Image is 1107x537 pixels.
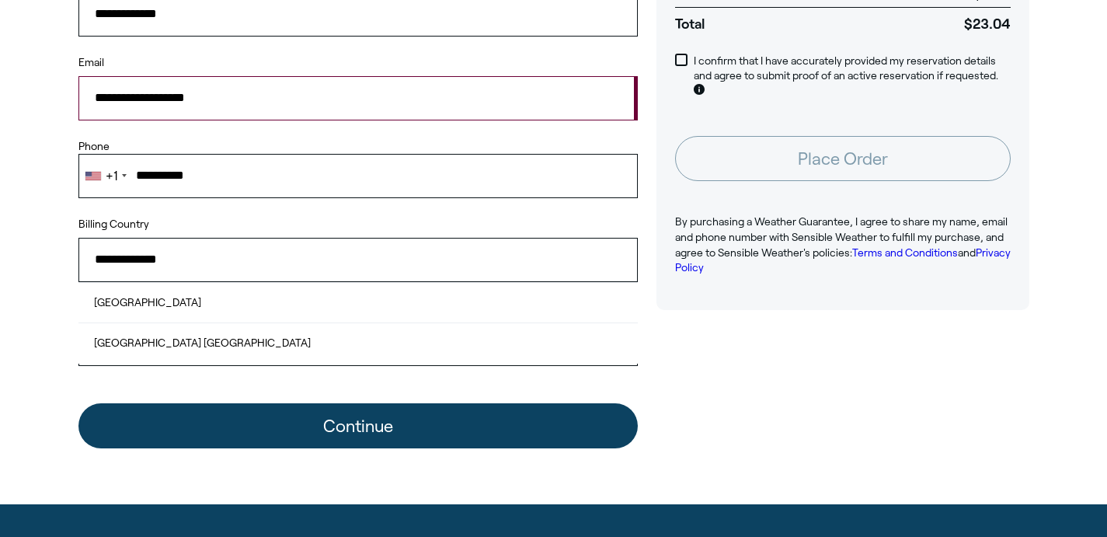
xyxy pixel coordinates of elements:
span: [GEOGRAPHIC_DATA] [GEOGRAPHIC_DATA] [94,336,311,355]
button: Place Order [675,136,1011,181]
div: Telephone country code [79,155,131,197]
div: +1 [106,169,117,183]
button: Continue [78,403,638,448]
span: Total [675,7,883,33]
iframe: Customer reviews powered by Trustpilot [656,335,1029,444]
label: Billing Country [78,217,149,232]
span: $23.04 [882,7,1010,33]
p: I confirm that I have accurately provided my reservation details and agree to submit proof of an ... [694,54,1011,99]
span: [GEOGRAPHIC_DATA] [94,295,201,315]
label: Phone [78,139,638,155]
label: Email [78,55,638,71]
a: Terms and Conditions [852,246,958,259]
p: By purchasing a Weather Guarantee, I agree to share my name, email and phone number with Sensible... [675,214,1011,275]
